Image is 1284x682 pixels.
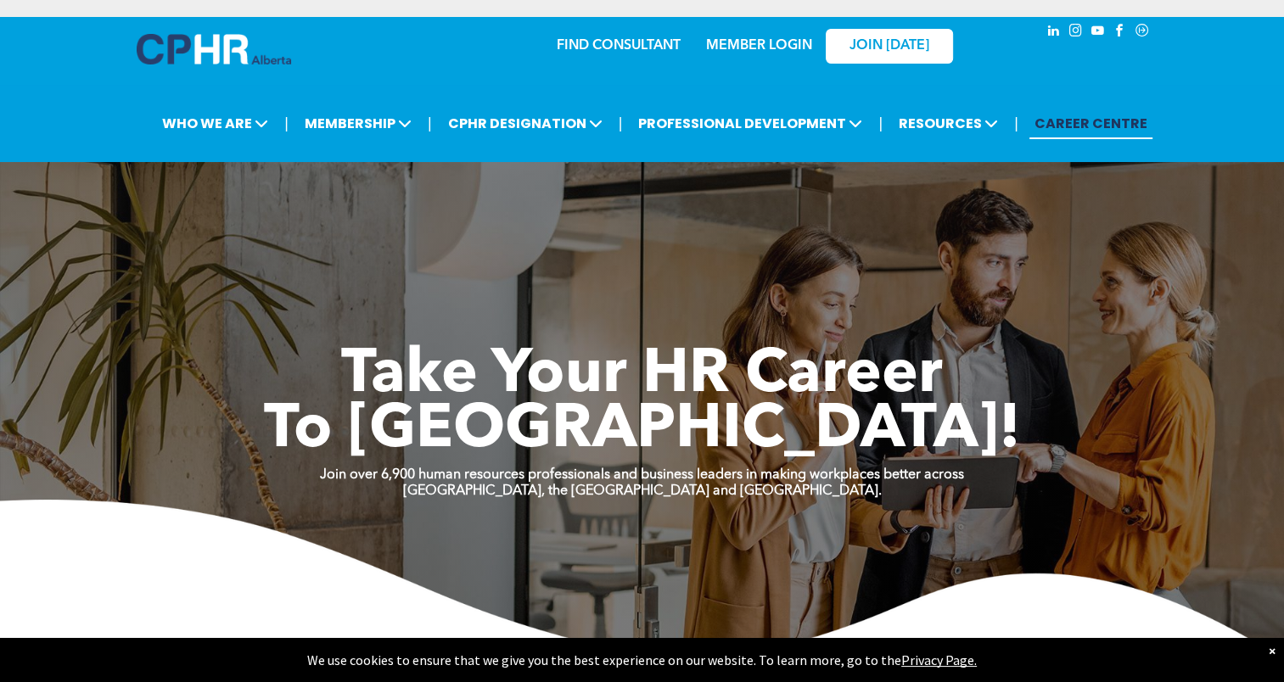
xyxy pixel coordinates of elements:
a: Social network [1133,21,1152,44]
span: Take Your HR Career [341,345,943,406]
a: JOIN [DATE] [826,29,953,64]
li: | [428,106,432,141]
a: facebook [1111,21,1130,44]
li: | [878,106,883,141]
span: To [GEOGRAPHIC_DATA]! [264,400,1021,461]
li: | [1014,106,1018,141]
strong: Join over 6,900 human resources professionals and business leaders in making workplaces better ac... [320,468,964,482]
span: JOIN [DATE] [849,38,929,54]
img: A blue and white logo for cp alberta [137,34,291,64]
a: MEMBER LOGIN [706,39,812,53]
a: CAREER CENTRE [1029,108,1152,139]
span: MEMBERSHIP [300,108,417,139]
span: WHO WE ARE [157,108,273,139]
strong: [GEOGRAPHIC_DATA], the [GEOGRAPHIC_DATA] and [GEOGRAPHIC_DATA]. [403,484,882,498]
a: FIND CONSULTANT [557,39,681,53]
span: RESOURCES [894,108,1003,139]
a: linkedin [1045,21,1063,44]
li: | [619,106,623,141]
div: Dismiss notification [1269,642,1276,659]
li: | [284,106,289,141]
a: Privacy Page. [901,651,977,668]
span: PROFESSIONAL DEVELOPMENT [633,108,867,139]
span: CPHR DESIGNATION [443,108,608,139]
a: instagram [1067,21,1085,44]
a: youtube [1089,21,1107,44]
